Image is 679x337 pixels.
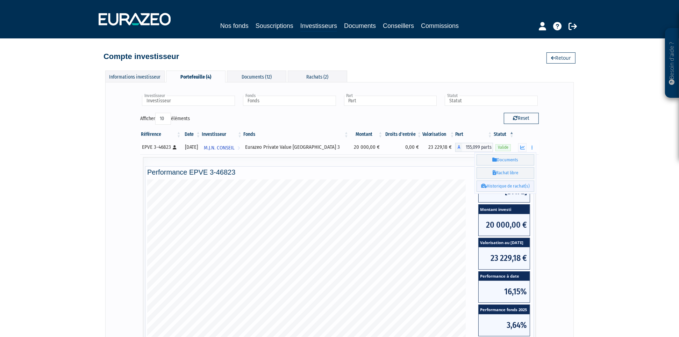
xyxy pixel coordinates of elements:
a: Nos fonds [220,21,249,31]
a: Rachat libre [477,167,534,179]
h4: Compte investisseur [103,52,179,61]
span: 20 000,00 € [479,214,530,236]
div: Informations investisseur [105,71,165,82]
span: Valide [495,144,511,151]
span: M.J.N. CONSEIL [204,141,235,154]
span: A [455,143,462,152]
a: Investisseurs [300,21,337,32]
th: Valorisation: activer pour trier la colonne par ordre croissant [422,129,455,140]
div: Portefeuille (4) [166,71,226,82]
td: 0,00 € [383,140,422,154]
th: Part: activer pour trier la colonne par ordre croissant [455,129,493,140]
div: EPVE 3-46823 [142,144,179,151]
th: Date: activer pour trier la colonne par ordre croissant [182,129,201,140]
div: Rachats (2) [288,71,347,82]
span: Valorisation au [DATE] [479,238,530,248]
i: [Français] Personne physique [173,145,177,149]
span: Performance fonds 2025 [479,305,530,314]
td: 20 000,00 € [349,140,383,154]
th: Statut : activer pour trier la colonne par ordre d&eacute;croissant [493,129,515,140]
select: Afficheréléments [155,113,171,125]
th: Investisseur: activer pour trier la colonne par ordre croissant [201,129,243,140]
div: [DATE] [184,144,199,151]
div: Eurazeo Private Value [GEOGRAPHIC_DATA] 3 [245,144,347,151]
button: Reset [504,113,539,124]
a: Documents [477,154,534,166]
span: 16,15% [479,281,530,302]
a: M.J.N. CONSEIL [201,140,243,154]
a: Souscriptions [256,21,293,31]
i: Voir l'investisseur [237,141,240,154]
a: Conseillers [383,21,414,31]
h4: Performance EPVE 3-46823 [147,168,532,176]
div: A - Eurazeo Private Value Europe 3 [455,143,493,152]
a: Historique de rachat(s) [477,181,534,192]
span: 155,099 parts [462,143,493,152]
th: Référence : activer pour trier la colonne par ordre croissant [140,129,182,140]
span: 3,64% [479,314,530,336]
label: Afficher éléments [140,113,190,125]
span: Montant investi [479,205,530,214]
a: Commissions [421,21,459,31]
td: 23 229,18 € [422,140,455,154]
th: Montant: activer pour trier la colonne par ordre croissant [349,129,383,140]
a: Retour [546,52,576,64]
p: Besoin d'aide ? [668,32,676,95]
img: 1732889491-logotype_eurazeo_blanc_rvb.png [99,13,171,25]
span: Performance à date [479,272,530,281]
span: 23 229,18 € [479,247,530,269]
div: Documents (12) [227,71,286,82]
th: Droits d'entrée: activer pour trier la colonne par ordre croissant [383,129,422,140]
th: Fonds: activer pour trier la colonne par ordre croissant [243,129,349,140]
a: Documents [344,21,376,31]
